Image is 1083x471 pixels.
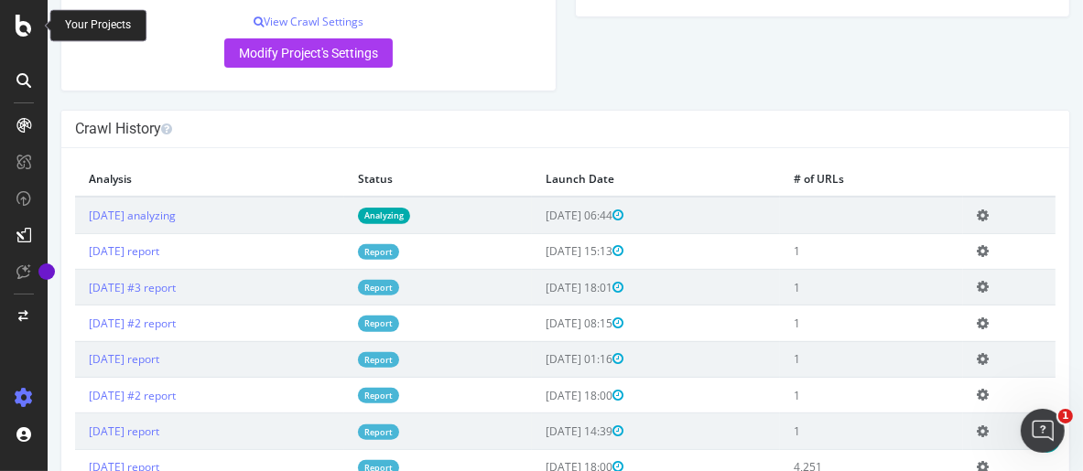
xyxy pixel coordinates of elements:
[177,38,345,68] a: Modify Project's Settings
[65,17,131,33] div: Your Projects
[41,351,112,367] a: [DATE] report
[498,243,576,259] span: [DATE] 15:13
[1021,409,1065,453] iframe: Intercom live chat
[310,208,363,223] a: Analyzing
[41,280,128,295] a: [DATE] #3 report
[498,208,576,223] span: [DATE] 06:44
[310,424,352,440] a: Report
[27,14,494,29] p: View Crawl Settings
[310,352,352,368] a: Report
[732,270,915,305] td: 1
[732,378,915,413] td: 1
[498,423,576,439] span: [DATE] 14:39
[27,120,1008,138] h4: Crawl History
[297,162,484,197] th: Status
[498,388,576,403] span: [DATE] 18:00
[732,413,915,449] td: 1
[484,162,732,197] th: Launch Date
[310,388,352,403] a: Report
[732,162,915,197] th: # of URLs
[41,316,128,331] a: [DATE] #2 report
[732,341,915,377] td: 1
[41,208,128,223] a: [DATE] analyzing
[41,423,112,439] a: [DATE] report
[310,316,352,331] a: Report
[310,280,352,295] a: Report
[498,280,576,295] span: [DATE] 18:01
[41,388,128,403] a: [DATE] #2 report
[498,316,576,331] span: [DATE] 08:15
[498,351,576,367] span: [DATE] 01:16
[732,233,915,269] td: 1
[27,162,297,197] th: Analysis
[41,243,112,259] a: [DATE] report
[1058,409,1073,423] span: 1
[38,263,55,280] div: Tooltip anchor
[732,305,915,341] td: 1
[310,244,352,260] a: Report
